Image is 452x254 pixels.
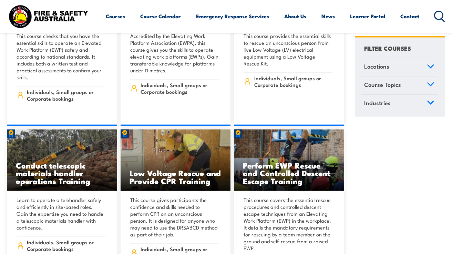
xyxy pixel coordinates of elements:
[364,98,391,107] span: Industries
[285,8,307,24] a: About Us
[244,32,332,67] p: This course provides the essential skills to rescue an unconscious person from live Low Voltage (...
[141,8,181,24] a: Course Calendar
[27,239,105,252] span: Individuals, Small groups or Corporate bookings
[130,32,219,74] p: Accredited by the Elevating Work Platform Association (EWPA), this course gives you the skills to...
[243,161,335,185] h3: Perform EWP Rescue and Controlled Descent Escape Training
[130,169,222,185] h3: Low Voltage Rescue and Provide CPR Training
[7,130,117,191] img: Conduct telescopic materials handler operations Training
[401,8,420,24] a: Contact
[244,197,332,252] p: This course covers the essential rescue procedures and controlled descent escape techniques from ...
[141,82,219,95] span: Individuals, Small groups or Corporate bookings
[364,62,390,71] span: Locations
[350,8,386,24] a: Learner Portal
[254,75,332,88] span: Individuals, Small groups or Corporate bookings
[16,161,108,185] h3: Conduct telescopic materials handler operations Training
[106,8,125,24] a: Courses
[322,8,335,24] a: News
[361,94,438,112] a: Industries
[361,58,438,76] a: Locations
[121,130,231,191] img: Low Voltage Rescue and Provide CPR
[17,32,105,81] p: This course checks that you have the essential skills to operate an Elevated Work Platform (EWP) ...
[17,197,105,231] p: Learn to operate a telehandler safely and efficiently in site-based roles. Gain the expertise you...
[121,130,231,191] a: Low Voltage Rescue and Provide CPR Training
[234,130,344,191] a: Perform EWP Rescue and Controlled Descent Escape Training
[364,43,411,53] h4: FILTER COURSES
[364,80,401,89] span: Course Topics
[27,89,105,102] span: Individuals, Small groups or Corporate bookings
[196,8,269,24] a: Emergency Response Services
[130,197,219,238] p: This course gives participants the confidence and skills needed to perform CPR on an unconscious ...
[234,130,344,191] img: Elevating Work Platform (EWP) in the workplace
[361,77,438,94] a: Course Topics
